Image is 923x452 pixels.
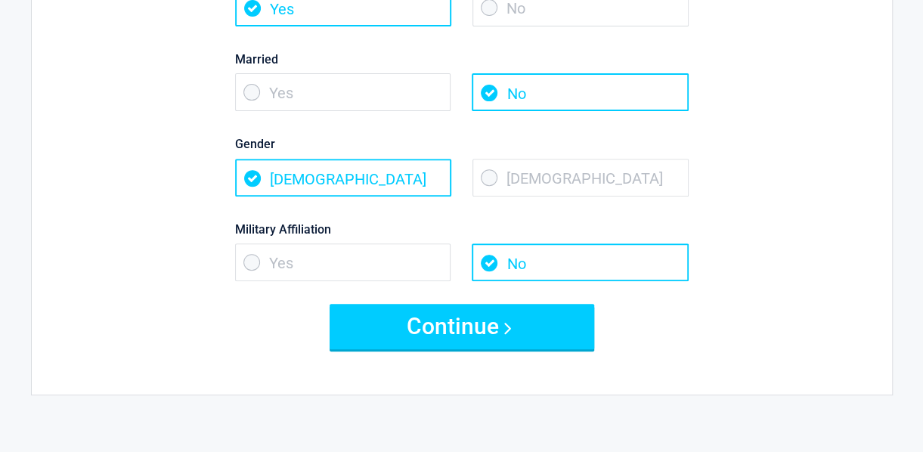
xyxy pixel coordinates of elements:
label: Military Affiliation [235,219,689,240]
span: No [472,73,688,111]
span: [DEMOGRAPHIC_DATA] [472,159,689,197]
label: Gender [235,134,689,154]
span: Yes [235,243,451,281]
button: Continue [330,304,594,349]
span: [DEMOGRAPHIC_DATA] [235,159,451,197]
span: No [472,243,688,281]
label: Married [235,49,689,70]
span: Yes [235,73,451,111]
